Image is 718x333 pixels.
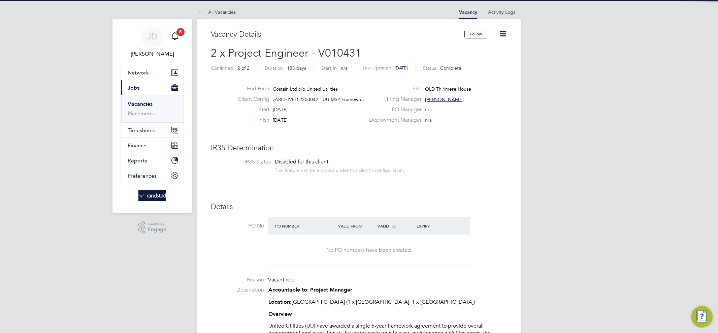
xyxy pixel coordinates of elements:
[211,30,464,39] h3: Vacancy Details
[121,153,184,168] button: Reports
[211,276,264,283] label: Reason
[275,247,463,254] div: No PO numbers have been created.
[121,123,184,138] button: Timesheets
[128,142,146,149] span: Finance
[121,65,184,80] button: Network
[273,96,366,102] span: zARCHIVED 2200042 - UU MSP Framewo…
[128,110,156,117] a: Placements
[147,32,157,41] span: JD
[376,220,415,232] div: Valid To
[268,311,292,317] strong: Overview
[197,9,236,15] a: All Vacancies
[121,138,184,153] button: Finance
[268,299,292,305] strong: Location:
[336,220,376,232] div: Valid From
[232,106,269,113] label: Start
[121,190,184,201] a: Go to home page
[415,220,454,232] div: Expiry
[394,65,408,71] span: [DATE]
[365,117,422,124] label: Deployment Manager
[488,9,515,15] a: Activity Logs
[121,80,184,95] button: Jobs
[211,143,507,153] h3: IR35 Determination
[273,220,336,232] div: PO Number
[273,107,288,113] span: [DATE]
[211,286,264,294] label: Description
[211,202,507,212] h3: Details
[211,65,233,71] label: Confirmed
[275,158,330,165] span: Disabled for this client.
[128,101,153,107] a: Vacancies
[268,276,295,283] span: Vacant role
[138,221,167,234] a: Powered byEngage
[121,95,184,122] div: Jobs
[363,65,392,71] label: Last Updated
[176,28,185,36] span: 5
[148,227,166,233] span: Engage
[128,127,156,133] span: Timesheets
[121,168,184,183] button: Preferences
[232,85,269,92] label: End Hirer
[321,65,337,71] label: Start In
[275,165,404,173] div: This feature can be enabled under this client's configuration.
[425,117,432,123] span: n/a
[112,19,192,213] nav: Main navigation
[273,86,338,92] span: Costain Ltd c/o United Utilities
[237,65,250,71] span: 2 of 2
[287,65,306,71] span: 183 days
[440,65,461,71] span: Complete
[128,157,147,164] span: Reports
[425,96,464,102] span: [PERSON_NAME]
[425,86,471,92] span: OLD Thirlmere House
[211,222,264,230] label: PO No
[365,85,422,92] label: Site
[423,65,436,71] label: Status
[128,85,139,91] span: Jobs
[218,158,271,165] label: IR35 Status
[425,107,432,113] span: n/a
[148,221,166,227] span: Powered by
[459,9,477,15] a: Vacancy
[128,69,149,76] span: Network
[341,65,348,71] span: n/a
[265,65,283,71] label: Duration
[121,50,184,58] span: Jacob Donaldson
[128,173,157,179] span: Preferences
[138,190,166,201] img: randstad-logo-retina.png
[365,96,422,103] label: Hiring Manager
[464,30,487,38] button: Follow
[232,96,269,103] label: Client Config
[691,306,713,328] button: Engage Resource Center
[268,286,309,293] strong: Accountable to:
[310,286,352,293] strong: Project Manager
[365,106,422,113] label: PO Manager
[232,117,269,124] label: Finish
[121,26,184,58] a: JD[PERSON_NAME]
[168,26,182,47] a: 5
[211,47,361,60] span: 2 x Project Engineer - V010431
[273,117,288,123] span: [DATE]
[268,299,507,306] p: [GEOGRAPHIC_DATA] (1 x [GEOGRAPHIC_DATA], 1 x [GEOGRAPHIC_DATA])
